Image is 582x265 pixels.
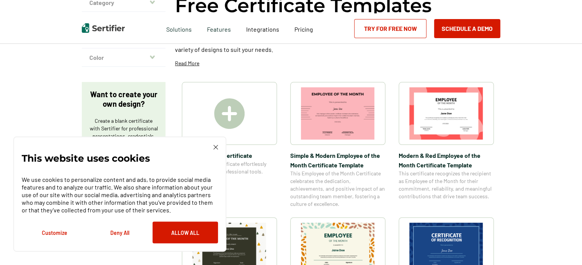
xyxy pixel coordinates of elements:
[82,48,165,67] button: Color
[290,170,385,208] span: This Employee of the Month Certificate celebrates the dedication, achievements, and positive impa...
[301,87,375,140] img: Simple & Modern Employee of the Month Certificate Template
[399,82,494,208] a: Modern & Red Employee of the Month Certificate TemplateModern & Red Employee of the Month Certifi...
[207,24,231,33] span: Features
[182,160,277,175] span: Create a blank certificate effortlessly using Sertifier’s professional tools.
[22,154,150,162] p: This website uses cookies
[399,170,494,200] span: This certificate recognizes the recipient as Employee of the Month for their commitment, reliabil...
[290,151,385,170] span: Simple & Modern Employee of the Month Certificate Template
[294,24,313,33] a: Pricing
[544,228,582,265] iframe: Chat Widget
[182,151,277,160] span: Create A Blank Certificate
[246,26,279,33] span: Integrations
[89,90,158,109] p: Want to create your own design?
[294,26,313,33] span: Pricing
[354,19,426,38] a: Try for Free Now
[434,19,500,38] button: Schedule a Demo
[87,222,153,243] button: Deny All
[22,176,218,214] p: We use cookies to personalize content and ads, to provide social media features and to analyze ou...
[166,24,192,33] span: Solutions
[246,24,279,33] a: Integrations
[290,82,385,208] a: Simple & Modern Employee of the Month Certificate TemplateSimple & Modern Employee of the Month C...
[82,23,125,33] img: Sertifier | Digital Credentialing Platform
[399,151,494,170] span: Modern & Red Employee of the Month Certificate Template
[82,12,165,30] button: Theme
[153,222,218,243] button: Allow All
[214,98,245,129] img: Create A Blank Certificate
[409,87,483,140] img: Modern & Red Employee of the Month Certificate Template
[89,117,158,155] p: Create a blank certificate with Sertifier for professional presentations, credentials, and custom...
[213,145,218,149] img: Cookie Popup Close
[175,59,199,67] p: Read More
[22,222,87,243] button: Customize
